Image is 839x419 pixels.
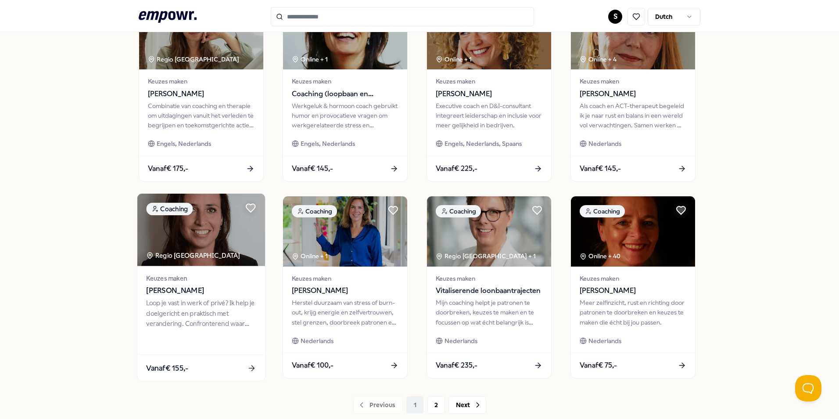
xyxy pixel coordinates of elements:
[292,101,398,130] div: Werkgeluk & hormoon coach gebruikt humor en provocatieve vragen om werkgerelateerde stress en spa...
[436,163,477,174] span: Vanaf € 225,-
[283,196,408,379] a: package imageCoachingOnline + 1Keuzes maken[PERSON_NAME]Herstel duurzaam van stress of burn-out, ...
[436,205,481,217] div: Coaching
[588,336,621,346] span: Nederlands
[301,139,355,148] span: Engels, Nederlands
[146,362,188,373] span: Vanaf € 155,-
[436,298,542,327] div: Mijn coaching helpt je patronen te doorbreken, keuzes te maken en te focussen op wat écht belangr...
[137,194,265,266] img: package image
[148,163,188,174] span: Vanaf € 175,-
[571,196,695,267] img: package image
[436,101,542,130] div: Executive coach en D&I-consultant integreert leiderschap en inclusie voor meer gelijkheid in bedr...
[148,54,240,64] div: Regio [GEOGRAPHIC_DATA]
[271,7,534,26] input: Search for products, categories or subcategories
[580,298,686,327] div: Meer zelfinzicht, rust en richting door patronen te doorbreken en keuzes te maken die écht bij jo...
[146,285,256,296] span: [PERSON_NAME]
[292,54,328,64] div: Online + 1
[292,274,398,283] span: Keuzes maken
[795,375,821,401] iframe: Help Scout Beacon - Open
[157,139,211,148] span: Engels, Nederlands
[292,76,398,86] span: Keuzes maken
[146,298,256,329] div: Loop je vast in werk of privé? Ik help je doelgericht en praktisch met verandering. Confronterend...
[137,193,266,381] a: package imageCoachingRegio [GEOGRAPHIC_DATA] Keuzes maken[PERSON_NAME]Loop je vast in werk of pri...
[148,88,255,100] span: [PERSON_NAME]
[436,274,542,283] span: Keuzes maken
[445,139,522,148] span: Engels, Nederlands, Spaans
[570,196,696,379] a: package imageCoachingOnline + 40Keuzes maken[PERSON_NAME]Meer zelfinzicht, rust en richting door ...
[427,396,445,414] button: 2
[292,163,333,174] span: Vanaf € 145,-
[580,163,621,174] span: Vanaf € 145,-
[580,285,686,296] span: [PERSON_NAME]
[436,360,477,371] span: Vanaf € 235,-
[148,76,255,86] span: Keuzes maken
[301,336,333,346] span: Nederlands
[146,250,241,260] div: Regio [GEOGRAPHIC_DATA]
[292,298,398,327] div: Herstel duurzaam van stress of burn-out, krijg energie en zelfvertrouwen, stel grenzen, doorbreek...
[445,336,477,346] span: Nederlands
[283,196,407,267] img: package image
[580,76,686,86] span: Keuzes maken
[580,360,617,371] span: Vanaf € 75,-
[148,101,255,130] div: Combinatie van coaching en therapie om uitdagingen vanuit het verleden te begrijpen en toekomstge...
[292,285,398,296] span: [PERSON_NAME]
[292,251,328,261] div: Online + 1
[588,139,621,148] span: Nederlands
[580,54,617,64] div: Online + 4
[580,101,686,130] div: Als coach en ACT-therapeut begeleid ik je naar rust en balans in een wereld vol verwachtingen. Sa...
[292,360,333,371] span: Vanaf € 100,-
[292,88,398,100] span: Coaching (loopbaan en werkgeluk)
[427,196,551,267] img: package image
[436,251,536,261] div: Regio [GEOGRAPHIC_DATA] + 1
[436,76,542,86] span: Keuzes maken
[448,396,486,414] button: Next
[580,251,620,261] div: Online + 40
[427,196,552,379] a: package imageCoachingRegio [GEOGRAPHIC_DATA] + 1Keuzes makenVitaliserende loonbaantrajectenMijn c...
[436,285,542,296] span: Vitaliserende loonbaantrajecten
[580,88,686,100] span: [PERSON_NAME]
[146,273,256,283] span: Keuzes maken
[292,205,337,217] div: Coaching
[580,274,686,283] span: Keuzes maken
[608,10,622,24] button: S
[146,202,193,215] div: Coaching
[580,205,625,217] div: Coaching
[436,54,472,64] div: Online + 1
[436,88,542,100] span: [PERSON_NAME]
